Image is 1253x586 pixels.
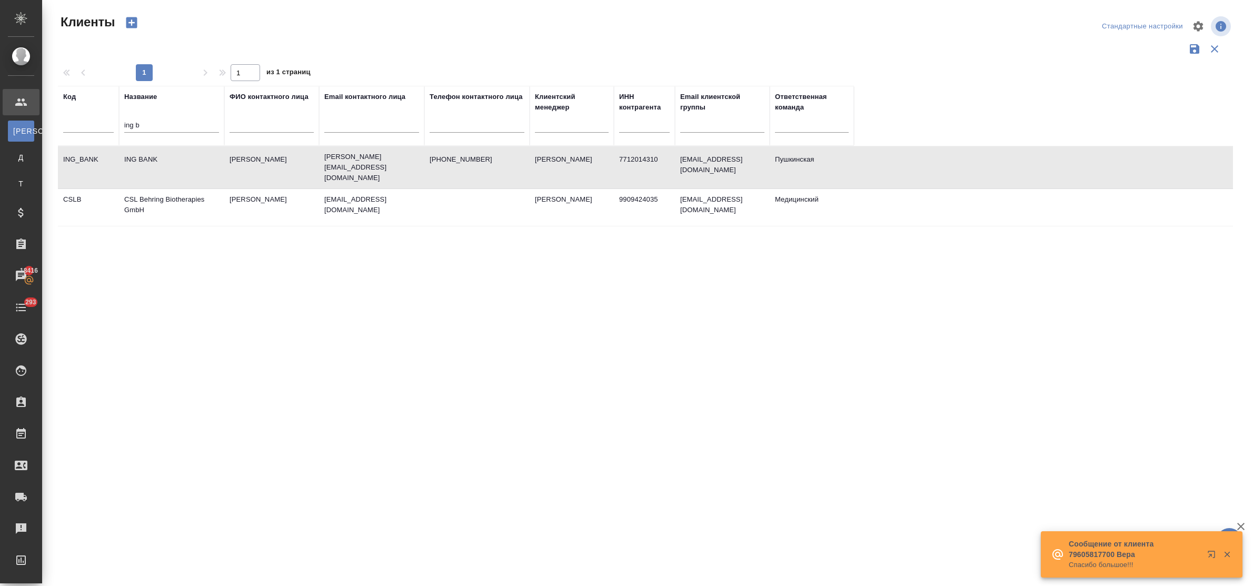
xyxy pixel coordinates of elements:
[8,121,34,142] a: [PERSON_NAME]
[324,92,405,102] div: Email контактного лица
[13,126,29,136] span: [PERSON_NAME]
[619,92,670,113] div: ИНН контрагента
[1099,18,1186,35] div: split button
[1185,39,1205,59] button: Сохранить фильтры
[63,92,76,102] div: Код
[1069,560,1200,570] p: Спасибо большое!!!
[1186,14,1211,39] span: Настроить таблицу
[430,154,524,165] p: [PHONE_NUMBER]
[680,92,764,113] div: Email клиентской группы
[530,149,614,186] td: [PERSON_NAME]
[19,297,43,307] span: 293
[8,147,34,168] a: Д
[119,149,224,186] td: ING BANK
[614,149,675,186] td: 7712014310
[324,194,419,215] p: [EMAIL_ADDRESS][DOMAIN_NAME]
[230,92,309,102] div: ФИО контактного лица
[770,149,854,186] td: Пушкинская
[1205,39,1225,59] button: Сбросить фильтры
[266,66,311,81] span: из 1 страниц
[770,189,854,226] td: Медицинский
[14,265,44,276] span: 18416
[530,189,614,226] td: [PERSON_NAME]
[1211,16,1233,36] span: Посмотреть информацию
[1216,550,1238,559] button: Закрыть
[224,189,319,226] td: [PERSON_NAME]
[1069,539,1200,560] p: Сообщение от клиента 79605817700 Вера
[224,149,319,186] td: [PERSON_NAME]
[430,92,523,102] div: Телефон контактного лица
[58,14,115,31] span: Клиенты
[675,149,770,186] td: [EMAIL_ADDRESS][DOMAIN_NAME]
[3,263,39,289] a: 18416
[324,152,419,183] p: [PERSON_NAME][EMAIL_ADDRESS][DOMAIN_NAME]
[614,189,675,226] td: 9909424035
[535,92,609,113] div: Клиентский менеджер
[13,152,29,163] span: Д
[124,92,157,102] div: Название
[775,92,849,113] div: Ответственная команда
[1201,544,1226,569] button: Открыть в новой вкладке
[58,189,119,226] td: CSLB
[3,294,39,321] a: 293
[8,173,34,194] a: Т
[1216,528,1242,554] button: 🙏
[119,14,144,32] button: Создать
[58,149,119,186] td: ING_BANK
[675,189,770,226] td: [EMAIL_ADDRESS][DOMAIN_NAME]
[119,189,224,226] td: CSL Behring Biotherapies GmbH
[13,178,29,189] span: Т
